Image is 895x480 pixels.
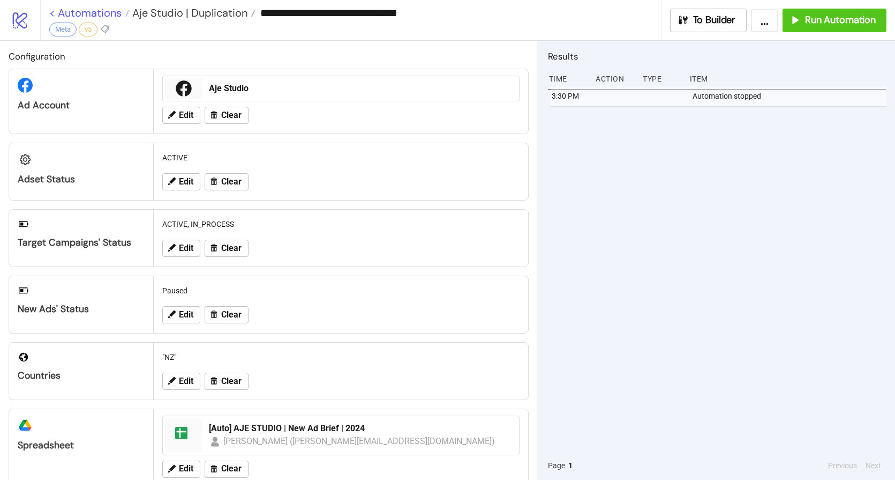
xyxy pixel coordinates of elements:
[9,49,529,63] h2: Configuration
[162,173,200,190] button: Edit
[18,370,145,382] div: Countries
[223,434,495,448] div: [PERSON_NAME] ([PERSON_NAME][EMAIL_ADDRESS][DOMAIN_NAME])
[79,23,97,36] div: v5
[18,99,145,112] div: Ad Account
[548,69,588,89] div: Time
[565,460,576,471] button: 1
[670,9,747,32] button: To Builder
[49,23,77,36] div: Meta
[18,303,145,315] div: New Ads' Status
[693,14,736,26] span: To Builder
[158,147,524,168] div: ACTIVE
[221,177,242,187] span: Clear
[862,460,884,471] button: Next
[689,69,886,89] div: Item
[18,237,145,249] div: Target Campaigns' Status
[221,110,242,120] span: Clear
[162,373,200,390] button: Edit
[162,107,200,124] button: Edit
[548,460,565,471] span: Page
[205,107,249,124] button: Clear
[18,439,145,452] div: Spreadsheet
[158,347,524,367] div: "NZ"
[179,464,193,474] span: Edit
[130,8,255,18] a: Aje Studio | Duplication
[209,83,513,94] div: Aje Studio
[805,14,876,26] span: Run Automation
[825,460,860,471] button: Previous
[209,423,513,434] div: [Auto] AJE STUDIO | New Ad Brief | 2024
[158,214,524,234] div: ACTIVE, IN_PROCESS
[205,306,249,323] button: Clear
[691,86,889,106] div: Automation stopped
[179,376,193,386] span: Edit
[595,69,634,89] div: Action
[548,49,886,63] h2: Results
[221,243,242,253] span: Clear
[162,306,200,323] button: Edit
[783,9,886,32] button: Run Automation
[179,177,193,187] span: Edit
[179,310,193,320] span: Edit
[221,376,242,386] span: Clear
[179,110,193,120] span: Edit
[751,9,778,32] button: ...
[205,240,249,257] button: Clear
[205,373,249,390] button: Clear
[162,240,200,257] button: Edit
[221,464,242,474] span: Clear
[205,173,249,190] button: Clear
[551,86,590,106] div: 3:30 PM
[642,69,681,89] div: Type
[205,461,249,478] button: Clear
[162,461,200,478] button: Edit
[179,243,193,253] span: Edit
[221,310,242,320] span: Clear
[130,6,247,20] span: Aje Studio | Duplication
[49,8,130,18] a: < Automations
[158,280,524,301] div: Paused
[18,173,145,186] div: Adset Status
